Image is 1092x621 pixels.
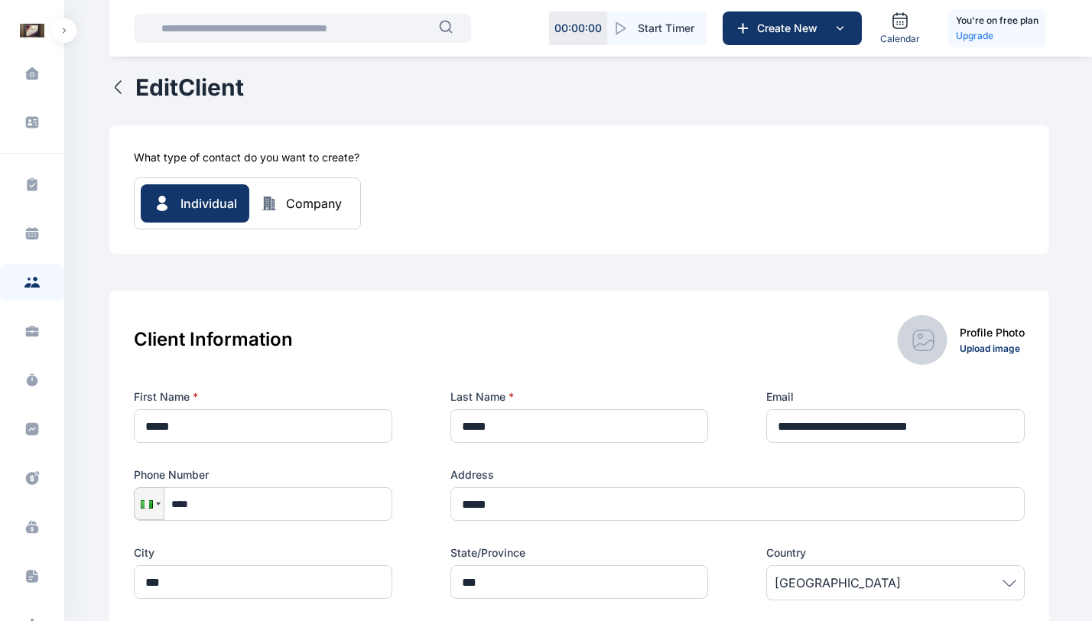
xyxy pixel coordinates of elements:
[554,21,602,36] p: 00 : 00 : 00
[956,28,1038,44] a: Upgrade
[450,389,709,405] label: Last Name
[775,574,901,592] span: [GEOGRAPHIC_DATA]
[134,150,359,165] h5: What type of contact do you want to create?
[134,467,392,483] label: Phone Number
[723,11,862,45] button: Create New
[450,467,1025,483] label: Address
[134,327,293,353] h3: Client Information
[134,389,392,405] label: First Name
[874,5,926,51] a: Calendar
[960,325,1025,340] div: Profile Photo
[135,73,244,101] h1: Edit Client
[766,389,1025,405] label: Email
[135,488,164,519] div: Nigeria: + 234
[109,73,244,101] button: EditClient
[141,184,249,223] button: Individual
[960,343,1020,354] a: Upload image
[766,545,806,561] span: Country
[956,13,1038,28] h5: You're on free plan
[450,545,709,561] label: State/Province
[607,11,707,45] button: Start Timer
[880,33,920,45] span: Calendar
[180,194,237,213] span: Individual
[638,21,694,36] span: Start Timer
[249,194,354,213] button: Company
[134,545,392,561] label: City
[751,21,830,36] span: Create New
[286,194,342,213] div: Company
